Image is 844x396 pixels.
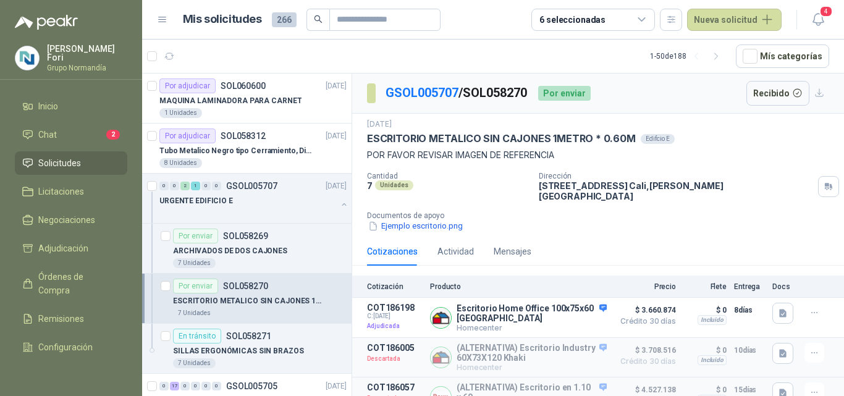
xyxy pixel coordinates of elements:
[457,343,607,363] p: (ALTERNATIVA) Escritorio Industry 60X73X120 Khaki
[159,95,302,107] p: MAQUINA LAMINADORA PARA CARNET
[183,11,262,28] h1: Mis solicitudes
[367,220,464,233] button: Ejemplo escritorio.png
[142,274,352,324] a: Por enviarSOL058270ESCRITORIO METALICO SIN CAJONES 1METRO * 0.60M7 Unidades
[173,229,218,243] div: Por enviar
[614,358,676,365] span: Crédito 30 días
[226,182,277,190] p: GSOL005707
[539,180,813,201] p: [STREET_ADDRESS] Cali , [PERSON_NAME][GEOGRAPHIC_DATA]
[687,9,782,31] button: Nueva solicitud
[38,270,116,297] span: Órdenes de Compra
[367,320,423,332] p: Adjudicada
[15,265,127,302] a: Órdenes de Compra
[212,182,221,190] div: 0
[614,282,676,291] p: Precio
[326,80,347,92] p: [DATE]
[614,318,676,325] span: Crédito 30 días
[38,312,84,326] span: Remisiones
[386,83,528,103] p: / SOL058270
[457,323,607,332] p: Homecenter
[173,329,221,343] div: En tránsito
[650,46,726,66] div: 1 - 50 de 188
[15,335,127,359] a: Configuración
[106,130,120,140] span: 2
[170,182,179,190] div: 0
[159,382,169,390] div: 0
[430,282,607,291] p: Producto
[170,382,179,390] div: 17
[431,308,451,328] img: Company Logo
[641,134,675,144] div: Edifcio E
[367,353,423,365] p: Descartada
[431,347,451,368] img: Company Logo
[614,303,676,318] span: $ 3.660.874
[437,245,474,258] div: Actividad
[142,74,352,124] a: Por adjudicarSOL060600[DATE] MAQUINA LAMINADORA PARA CARNET1 Unidades
[15,95,127,118] a: Inicio
[191,182,200,190] div: 1
[142,324,352,374] a: En tránsitoSOL058271SILLAS ERGONÓMICAS SIN BRAZOS7 Unidades
[142,224,352,274] a: Por enviarSOL058269ARCHIVADOS DE DOS CAJONES7 Unidades
[539,13,606,27] div: 6 seleccionadas
[159,182,169,190] div: 0
[15,151,127,175] a: Solicitudes
[367,211,839,220] p: Documentos de apoyo
[367,172,529,180] p: Cantidad
[367,119,392,130] p: [DATE]
[367,313,423,320] span: C: [DATE]
[15,307,127,331] a: Remisiones
[746,81,810,106] button: Recibido
[38,185,84,198] span: Licitaciones
[15,208,127,232] a: Negociaciones
[375,180,413,190] div: Unidades
[159,128,216,143] div: Por adjudicar
[15,364,127,387] a: Manuales y ayuda
[698,315,727,325] div: Incluido
[221,132,266,140] p: SOL058312
[367,180,373,191] p: 7
[226,382,277,390] p: GSOL005705
[457,303,607,323] p: Escritorio Home Office 100x75x60 [GEOGRAPHIC_DATA]
[736,44,829,68] button: Mís categorías
[159,195,233,207] p: URGENTE EDIFICIO E
[47,64,127,72] p: Grupo Normandía
[683,282,727,291] p: Flete
[38,242,88,255] span: Adjudicación
[159,108,202,118] div: 1 Unidades
[326,180,347,192] p: [DATE]
[326,381,347,392] p: [DATE]
[159,78,216,93] div: Por adjudicar
[539,172,813,180] p: Dirección
[180,382,190,390] div: 0
[772,282,797,291] p: Docs
[223,232,268,240] p: SOL058269
[223,282,268,290] p: SOL058270
[807,9,829,31] button: 4
[38,99,58,113] span: Inicio
[191,382,200,390] div: 0
[201,382,211,390] div: 0
[173,258,216,268] div: 7 Unidades
[367,282,423,291] p: Cotización
[38,156,81,170] span: Solicitudes
[819,6,833,17] span: 4
[15,15,78,30] img: Logo peakr
[614,343,676,358] span: $ 3.708.516
[367,303,423,313] p: COT186198
[173,358,216,368] div: 7 Unidades
[367,148,829,162] p: POR FAVOR REVISAR IMAGEN DE REFERENCIA
[173,345,304,357] p: SILLAS ERGONÓMICAS SIN BRAZOS
[212,382,221,390] div: 0
[38,340,93,354] span: Configuración
[47,44,127,62] p: [PERSON_NAME] Fori
[734,282,765,291] p: Entrega
[38,213,95,227] span: Negociaciones
[221,82,266,90] p: SOL060600
[38,128,57,141] span: Chat
[734,303,765,318] p: 8 días
[683,303,727,318] p: $ 0
[386,85,458,100] a: GSOL005707
[180,182,190,190] div: 2
[159,145,313,157] p: Tubo Metalico Negro tipo Cerramiento, Diametro 1-1/2", Espesor 2mm, Longitud 6m
[367,382,423,392] p: COT186057
[159,158,202,168] div: 8 Unidades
